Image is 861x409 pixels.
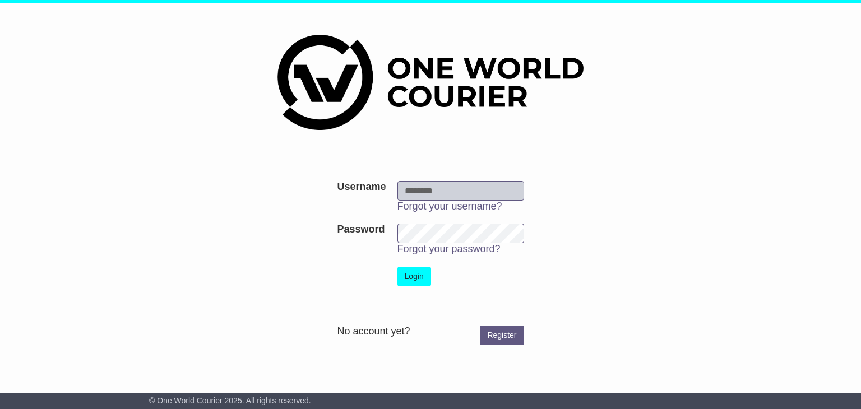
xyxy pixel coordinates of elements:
[337,181,386,193] label: Username
[397,267,431,286] button: Login
[397,243,501,254] a: Forgot your password?
[337,224,385,236] label: Password
[337,326,524,338] div: No account yet?
[277,35,584,130] img: One World
[397,201,502,212] a: Forgot your username?
[480,326,524,345] a: Register
[149,396,311,405] span: © One World Courier 2025. All rights reserved.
